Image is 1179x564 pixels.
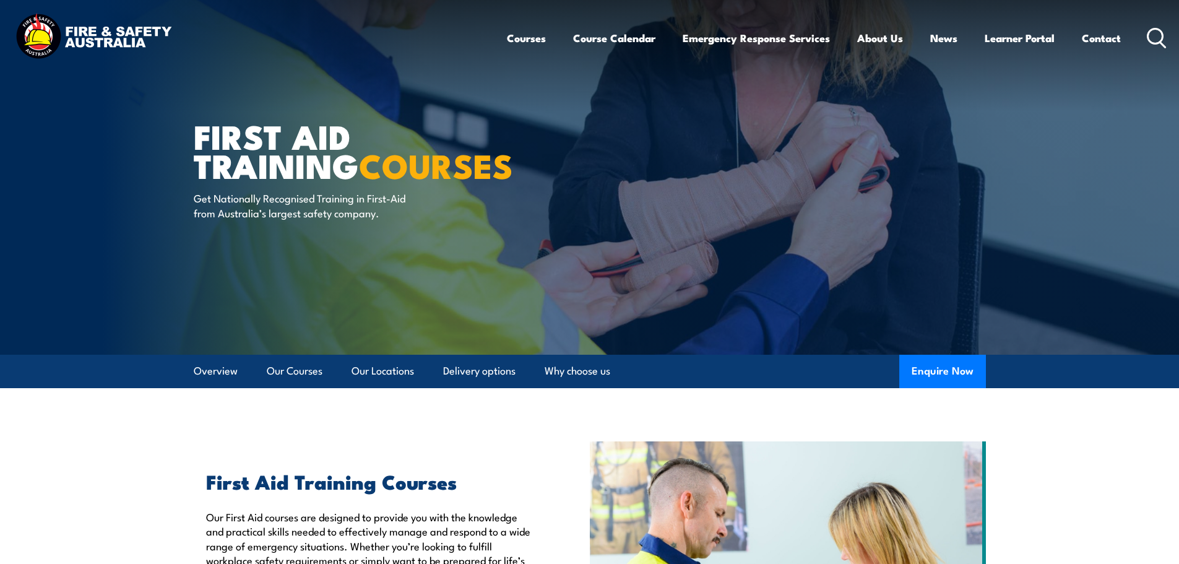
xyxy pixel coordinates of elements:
[359,139,513,190] strong: COURSES
[194,191,420,220] p: Get Nationally Recognised Training in First-Aid from Australia’s largest safety company.
[443,355,516,388] a: Delivery options
[1082,22,1121,54] a: Contact
[899,355,986,388] button: Enquire Now
[194,355,238,388] a: Overview
[267,355,322,388] a: Our Courses
[857,22,903,54] a: About Us
[194,121,499,179] h1: First Aid Training
[573,22,655,54] a: Course Calendar
[507,22,546,54] a: Courses
[683,22,830,54] a: Emergency Response Services
[985,22,1055,54] a: Learner Portal
[545,355,610,388] a: Why choose us
[930,22,957,54] a: News
[352,355,414,388] a: Our Locations
[206,472,533,490] h2: First Aid Training Courses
